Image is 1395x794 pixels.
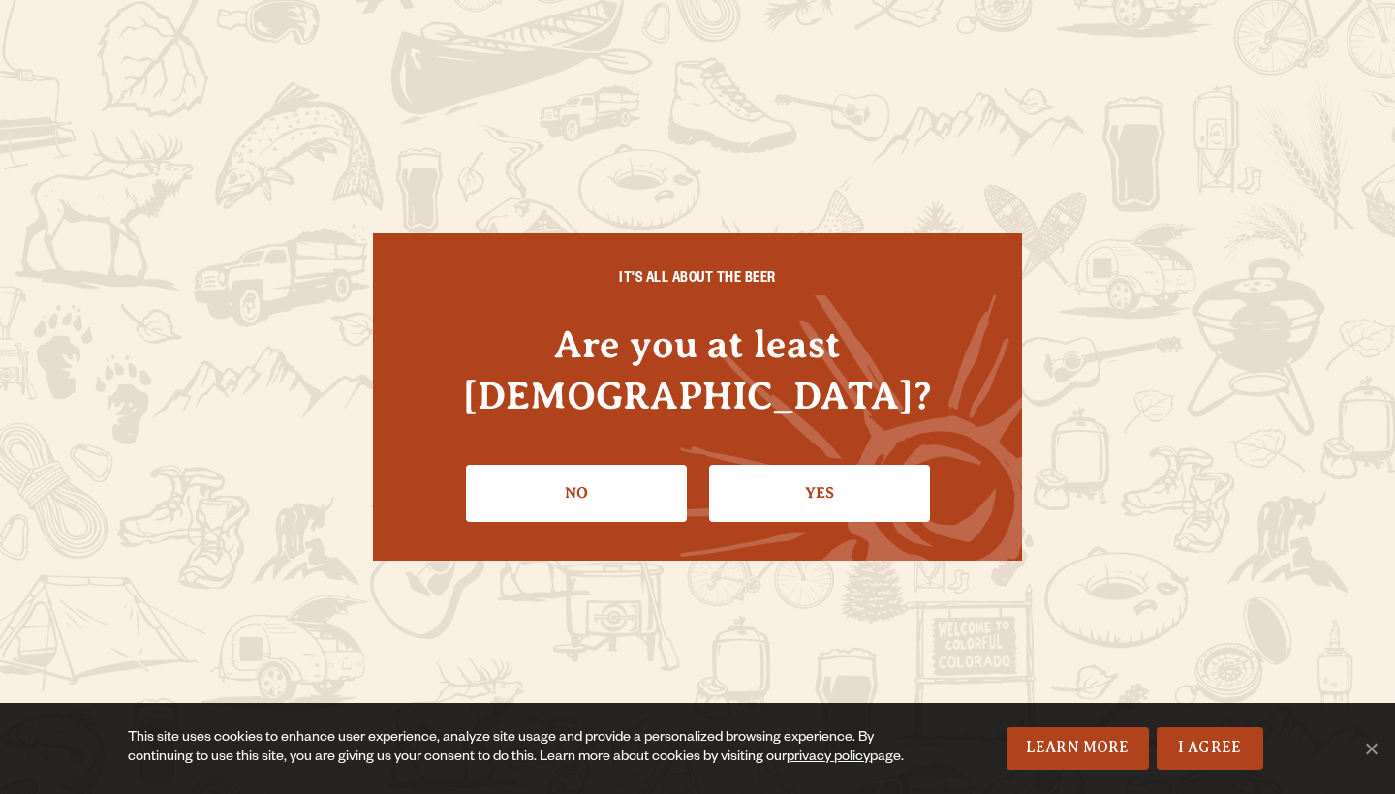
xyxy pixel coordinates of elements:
div: This site uses cookies to enhance user experience, analyze site usage and provide a personalized ... [128,729,907,768]
a: Learn More [1007,727,1149,770]
span: No [1361,739,1380,758]
a: I Agree [1157,727,1263,770]
a: Confirm I'm 21 or older [709,465,930,521]
h6: IT'S ALL ABOUT THE BEER [412,272,983,290]
h4: Are you at least [DEMOGRAPHIC_DATA]? [412,319,983,421]
a: privacy policy [787,750,870,766]
a: No [466,465,687,521]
